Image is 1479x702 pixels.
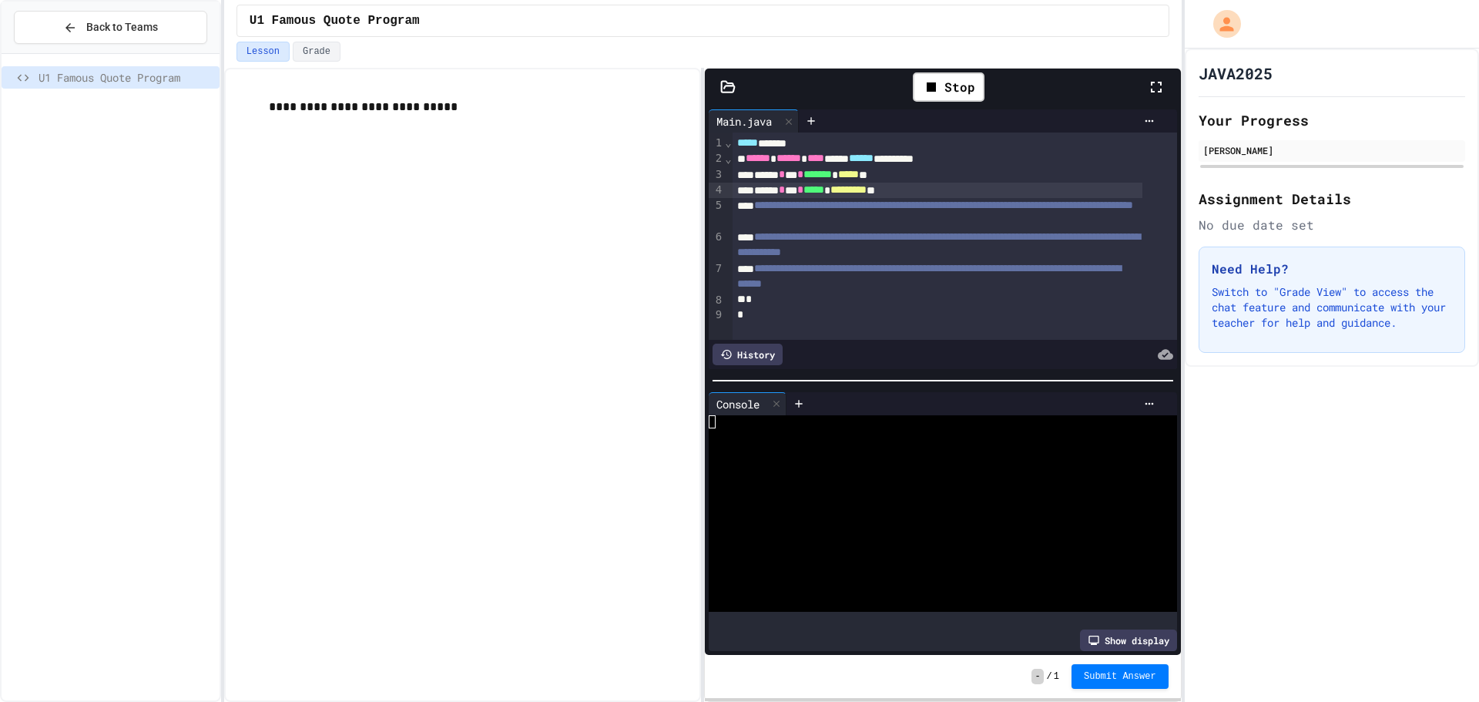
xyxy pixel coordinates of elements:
div: 5 [709,198,724,230]
div: 1 [709,136,724,151]
button: Lesson [236,42,290,62]
span: U1 Famous Quote Program [39,69,213,86]
div: 6 [709,230,724,261]
div: 3 [709,167,724,183]
div: [PERSON_NAME] [1203,143,1461,157]
button: Submit Answer [1072,664,1169,689]
h2: Your Progress [1199,109,1465,131]
span: Fold line [724,136,732,149]
div: 4 [709,183,724,198]
button: Grade [293,42,340,62]
span: / [1047,670,1052,683]
p: Switch to "Grade View" to access the chat feature and communicate with your teacher for help and ... [1212,284,1452,331]
div: My Account [1197,6,1245,42]
div: 8 [709,293,724,308]
div: 9 [709,307,724,323]
span: Submit Answer [1084,670,1156,683]
div: No due date set [1199,216,1465,234]
div: History [713,344,783,365]
span: Back to Teams [86,19,158,35]
h1: JAVA2025 [1199,62,1273,84]
div: Console [709,392,786,415]
div: Console [709,396,767,412]
div: Stop [913,72,984,102]
div: Main.java [709,109,799,133]
span: 1 [1054,670,1059,683]
span: - [1031,669,1043,684]
h2: Assignment Details [1199,188,1465,210]
div: 7 [709,261,724,293]
div: 2 [709,151,724,166]
span: U1 Famous Quote Program [250,12,420,30]
span: Fold line [724,153,732,165]
h3: Need Help? [1212,260,1452,278]
div: Show display [1080,630,1177,651]
div: Main.java [709,113,780,129]
button: Back to Teams [14,11,207,44]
